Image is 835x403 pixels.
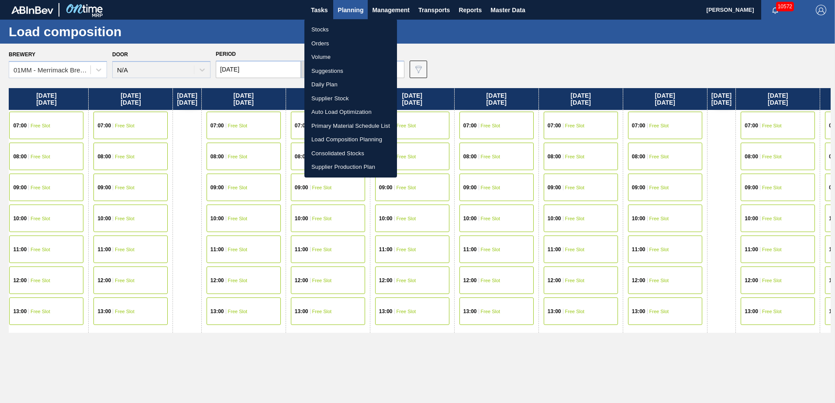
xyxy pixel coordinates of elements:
[304,105,397,119] a: Auto Load Optimization
[304,23,397,37] a: Stocks
[304,37,397,51] a: Orders
[304,119,397,133] a: Primary Material Schedule List
[304,92,397,106] a: Supplier Stock
[304,147,397,161] a: Consolidated Stocks
[304,50,397,64] a: Volume
[304,78,397,92] a: Daily Plan
[304,160,397,174] a: Supplier Production Plan
[304,64,397,78] a: Suggestions
[304,133,397,147] a: Load Composition Planning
